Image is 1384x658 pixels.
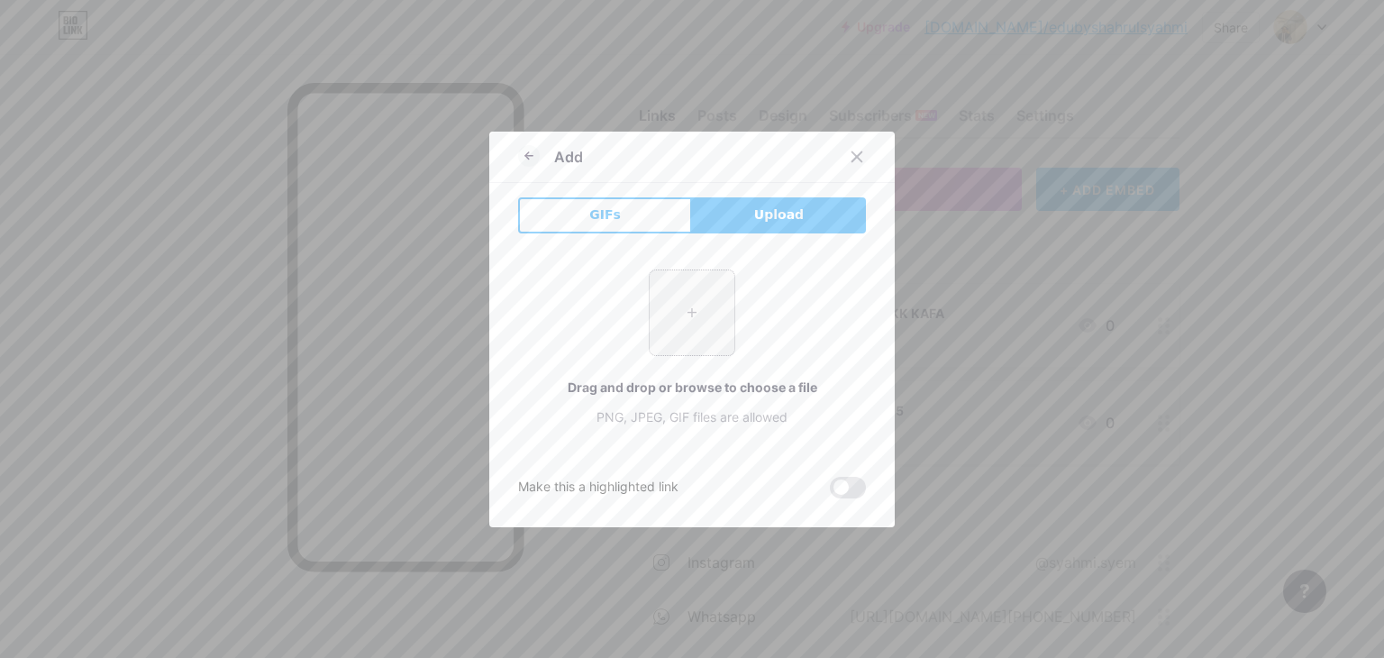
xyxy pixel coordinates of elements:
div: Make this a highlighted link [518,477,678,498]
div: Add [554,146,583,168]
button: Upload [692,197,866,233]
button: GIFs [518,197,692,233]
div: Drag and drop or browse to choose a file [518,378,866,397]
div: PNG, JPEG, GIF files are allowed [518,407,866,426]
span: Upload [754,206,804,224]
span: GIFs [589,206,621,224]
